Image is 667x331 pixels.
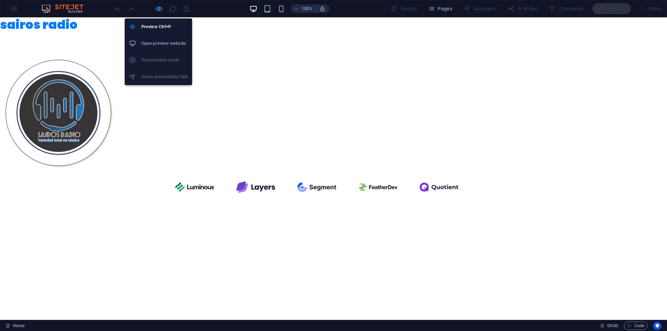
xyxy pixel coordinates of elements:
[612,323,613,328] span: :
[607,322,618,330] span: 00 00
[600,322,618,330] h6: Session time
[291,5,315,13] button: 100%
[425,3,455,14] button: Pages
[40,5,92,13] img: Editor Logo
[428,5,452,12] span: Pages
[627,322,644,330] span: Code
[319,6,326,12] i: On resize automatically adjust zoom level to fit chosen device.
[141,23,188,31] h6: Preview Ctrl+P
[624,322,648,330] button: Code
[141,39,188,48] h6: Open preview website
[301,5,312,13] h6: 100%
[653,322,661,330] button: Usercentrics
[6,322,25,330] a: Click to cancel selection. Double-click to open Pages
